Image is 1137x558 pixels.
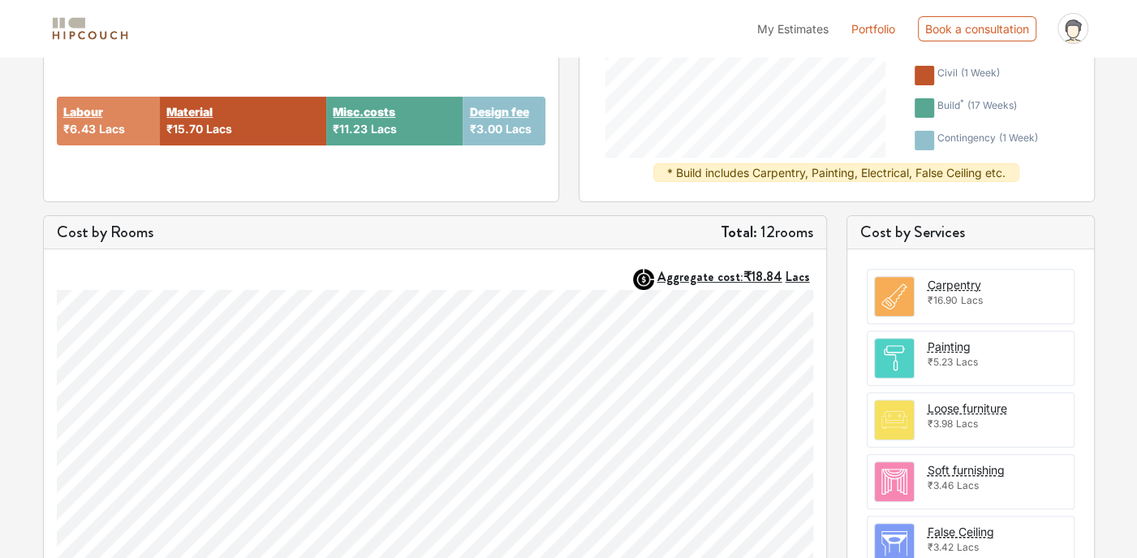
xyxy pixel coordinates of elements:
span: Lacs [206,122,232,136]
span: ( 17 weeks ) [967,99,1017,111]
span: Lacs [957,541,979,553]
button: Material [166,103,213,120]
span: ₹3.98 [928,417,953,430]
span: ₹3.46 [928,479,954,491]
h5: Cost by Services [860,223,1081,242]
span: Lacs [956,417,978,430]
strong: Total: [721,220,757,244]
button: Loose furniture [928,400,1007,417]
img: room.svg [875,462,914,501]
img: room.svg [875,339,914,378]
span: Lacs [956,356,978,368]
div: contingency [937,131,1038,150]
button: Soft furnishing [928,461,1005,478]
div: Book a consultation [918,16,1036,41]
span: ₹15.70 [166,122,203,136]
span: ₹18.84 [743,267,782,286]
span: ₹5.23 [928,356,953,368]
span: ( 1 week ) [999,132,1038,144]
span: ₹3.42 [928,541,954,553]
button: Misc.costs [333,103,395,120]
span: Lacs [957,479,979,491]
strong: Aggregate cost: [657,267,810,286]
span: ₹11.23 [333,122,368,136]
span: Lacs [99,122,125,136]
img: room.svg [875,400,914,439]
button: False Ceiling [928,523,994,540]
button: Design fee [469,103,528,120]
a: Portfolio [851,20,895,37]
span: Lacs [505,122,531,136]
span: Lacs [786,267,810,286]
img: AggregateIcon [633,269,654,290]
div: build [937,98,1017,118]
div: * Build includes Carpentry, Painting, Electrical, False Ceiling etc. [653,163,1019,182]
img: room.svg [875,277,914,316]
span: ( 1 week ) [961,67,1000,79]
button: Painting [928,338,971,355]
span: Lacs [371,122,397,136]
span: Lacs [961,294,983,306]
span: ₹6.43 [63,122,96,136]
span: ₹3.00 [469,122,502,136]
h5: 12 rooms [721,223,813,242]
div: civil [937,66,1000,85]
span: My Estimates [757,22,829,36]
img: logo-horizontal.svg [50,15,131,43]
span: ₹16.90 [928,294,958,306]
h5: Cost by Rooms [57,223,153,242]
button: Aggregate cost:₹18.84Lacs [657,269,813,284]
button: Labour [63,103,103,120]
span: logo-horizontal.svg [50,11,131,47]
button: Carpentry [928,276,981,293]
